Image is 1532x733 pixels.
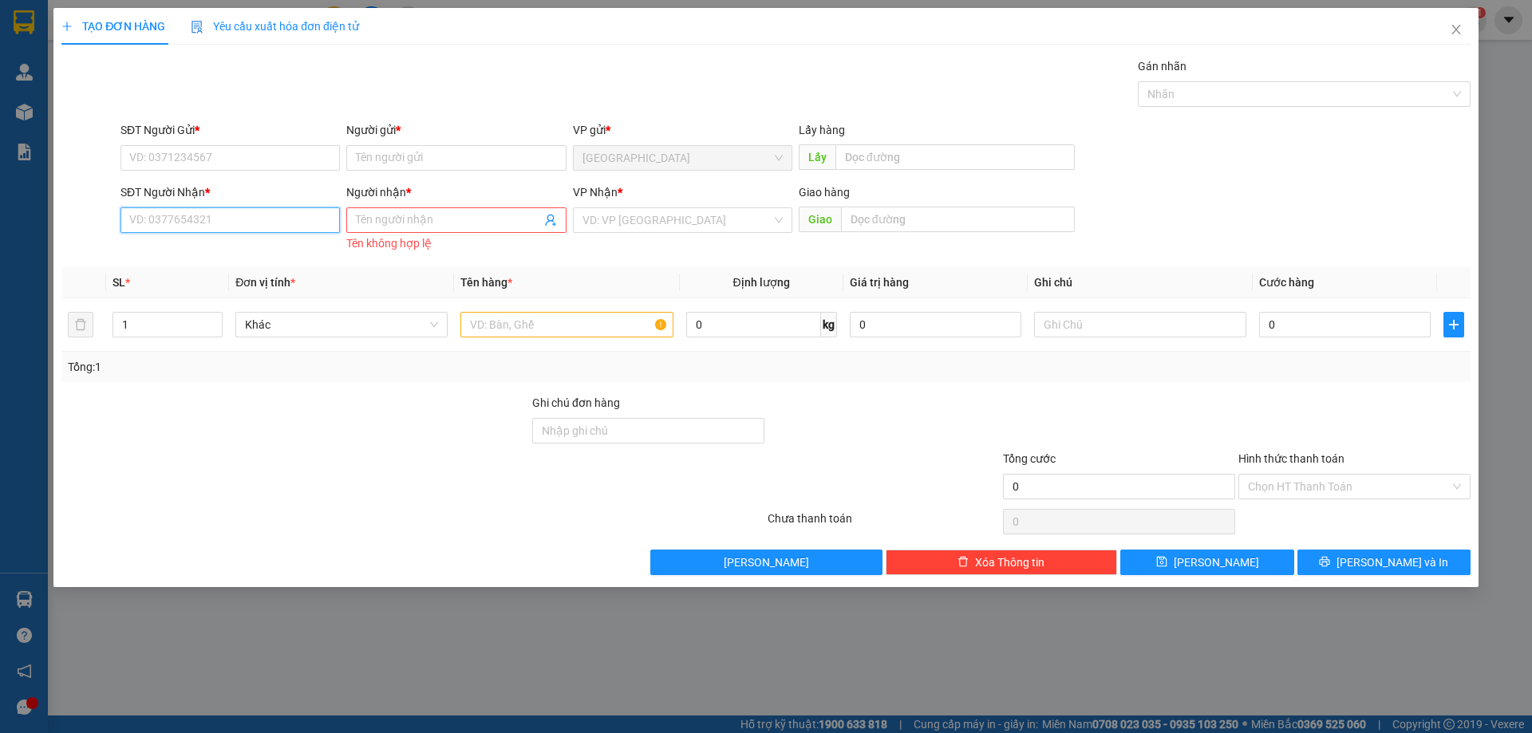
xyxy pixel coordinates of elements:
th: Ghi chú [1028,267,1253,298]
span: Cước hàng [1259,276,1314,289]
span: Giá trị hàng [850,276,909,289]
span: Định lượng [733,276,790,289]
button: plus [1443,312,1464,337]
input: Dọc đường [841,207,1075,232]
input: Dọc đường [835,144,1075,170]
button: printer[PERSON_NAME] và In [1297,550,1471,575]
div: Quận 1 [187,14,298,33]
button: Close [1434,8,1479,53]
button: delete [68,312,93,337]
span: save [1156,556,1167,569]
div: Tổng: 1 [68,358,591,376]
div: Người nhận [346,183,566,201]
span: kg [821,312,837,337]
span: Nhận: [187,15,225,32]
div: SĐT Người Nhận [120,183,340,201]
span: printer [1319,556,1330,569]
div: SĐT Người Gửi [120,121,340,139]
label: Hình thức thanh toán [1238,452,1344,465]
span: Giao hàng [799,186,850,199]
span: delete [958,556,969,569]
span: Tổng cước [1003,452,1056,465]
div: VP gửi [573,121,792,139]
button: save[PERSON_NAME] [1120,550,1293,575]
span: CR : [12,102,37,119]
span: plus [61,21,73,32]
input: Ghi Chú [1034,312,1246,337]
span: [PERSON_NAME] [1174,554,1259,571]
span: Tên hàng [460,276,512,289]
div: 0377166339 [187,52,298,74]
span: Gửi: [14,14,38,30]
span: close [1450,23,1463,36]
span: Lấy hàng [799,124,845,136]
button: [PERSON_NAME] [650,550,882,575]
img: icon [191,21,203,33]
span: Lấy [799,144,835,170]
span: Nha Trang [582,146,783,170]
div: [PERSON_NAME] [14,49,176,69]
span: VP Nhận [573,186,618,199]
div: Người gửi [346,121,566,139]
span: Đơn vị tính [235,276,295,289]
div: [GEOGRAPHIC_DATA] [14,14,176,49]
span: Giao [799,207,841,232]
label: Gán nhãn [1138,60,1187,73]
input: 0 [850,312,1021,337]
span: plus [1444,318,1463,331]
label: Ghi chú đơn hàng [532,396,620,409]
div: Tên không hợp lệ [346,234,566,253]
span: Khác [245,313,438,337]
div: Chị Uyên [187,33,298,52]
div: Chưa thanh toán [766,510,1001,538]
input: VD: Bàn, Ghế [460,312,673,337]
span: [PERSON_NAME] [724,554,809,571]
span: Xóa Thông tin [975,554,1044,571]
span: user-add [544,214,557,227]
input: Ghi chú đơn hàng [532,418,764,443]
button: deleteXóa Thông tin [886,550,1118,575]
span: Yêu cầu xuất hóa đơn điện tử [191,20,359,33]
span: TẠO ĐƠN HÀNG [61,20,165,33]
span: SL [113,276,125,289]
div: 40.000 [12,100,178,120]
span: [PERSON_NAME] và In [1337,554,1448,571]
div: 0917999505 [14,69,176,91]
